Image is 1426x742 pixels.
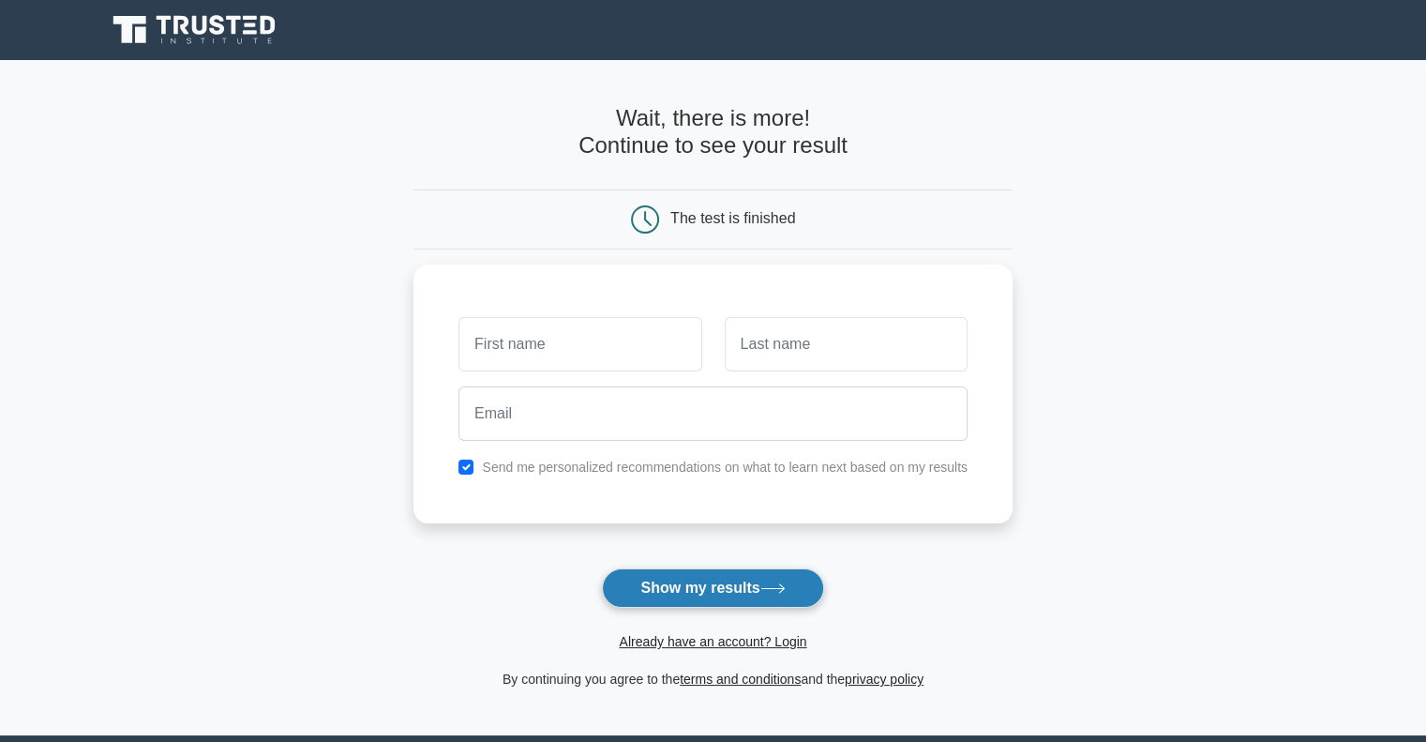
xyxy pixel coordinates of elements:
[602,568,823,608] button: Show my results
[458,386,968,441] input: Email
[845,672,923,687] a: privacy policy
[680,672,801,687] a: terms and conditions
[413,105,1013,159] h4: Wait, there is more! Continue to see your result
[458,317,701,371] input: First name
[619,634,806,649] a: Already have an account? Login
[725,317,968,371] input: Last name
[482,460,968,475] label: Send me personalized recommendations on what to learn next based on my results
[670,210,795,226] div: The test is finished
[402,668,1024,690] div: By continuing you agree to the and the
